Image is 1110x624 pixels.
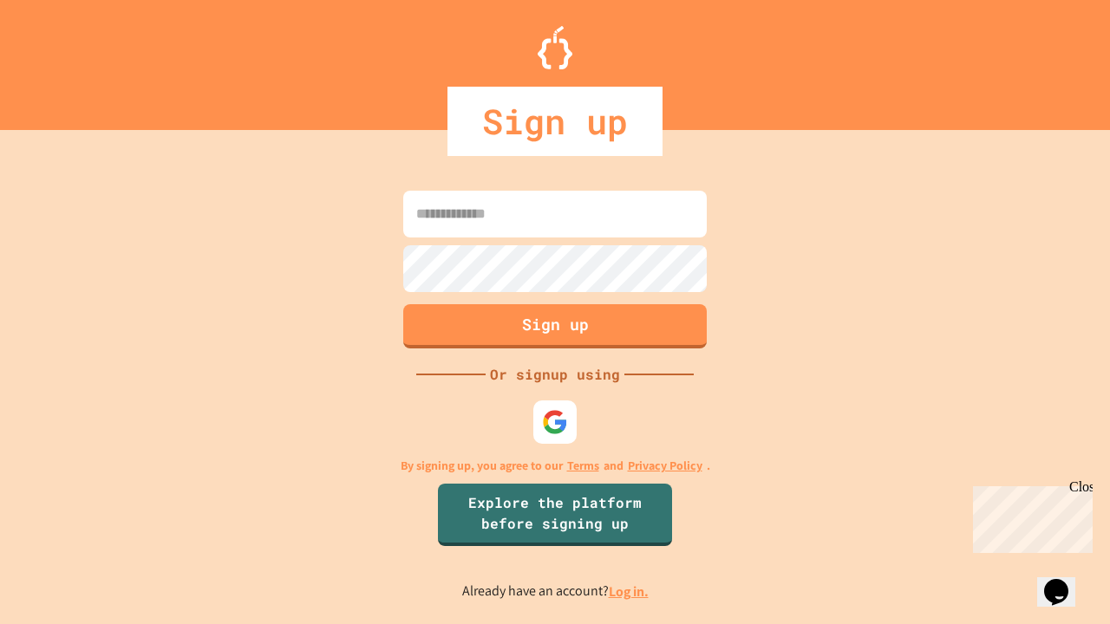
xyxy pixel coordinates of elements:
[438,484,672,546] a: Explore the platform before signing up
[403,304,707,348] button: Sign up
[628,457,702,475] a: Privacy Policy
[542,409,568,435] img: google-icon.svg
[567,457,599,475] a: Terms
[462,581,649,602] p: Already have an account?
[538,26,572,69] img: Logo.svg
[609,582,649,601] a: Log in.
[447,87,663,156] div: Sign up
[966,479,1093,553] iframe: chat widget
[7,7,120,110] div: Chat with us now!Close
[1037,555,1093,607] iframe: chat widget
[401,457,710,475] p: By signing up, you agree to our and .
[486,364,624,385] div: Or signup using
